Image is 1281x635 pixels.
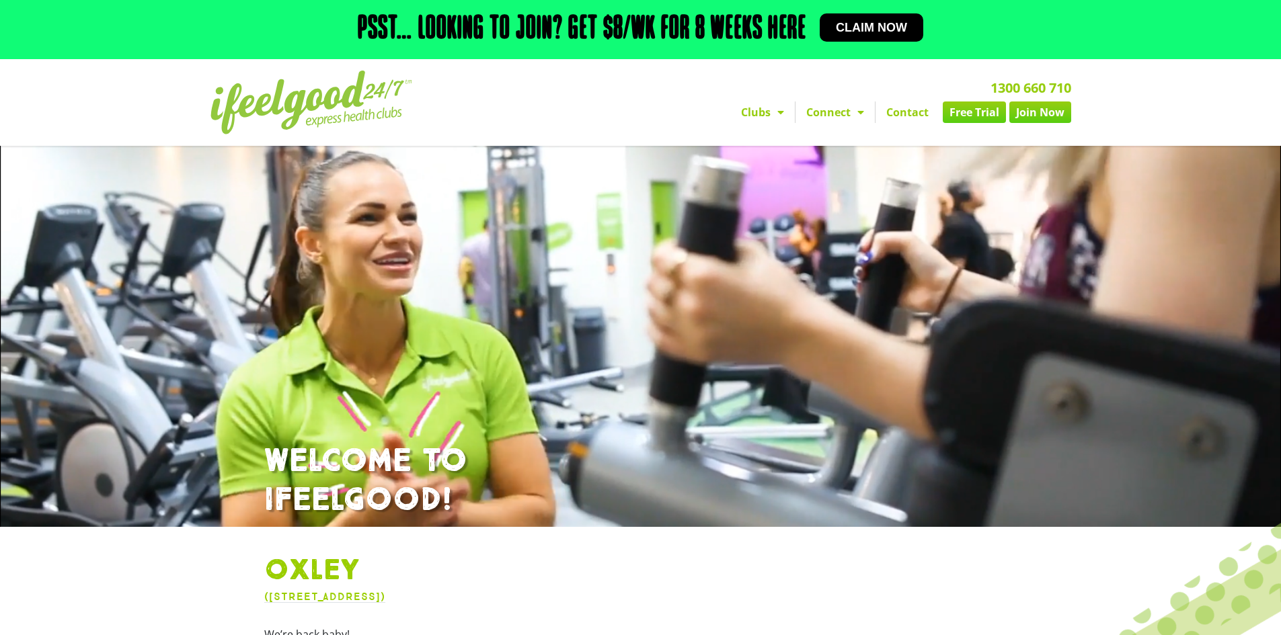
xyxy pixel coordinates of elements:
[264,590,385,603] a: ([STREET_ADDRESS])
[876,101,939,123] a: Contact
[516,101,1071,123] nav: Menu
[1009,101,1071,123] a: Join Now
[943,101,1006,123] a: Free Trial
[264,554,1017,589] h1: Oxley
[991,79,1071,97] a: 1300 660 710
[836,22,907,34] span: Claim now
[264,442,1017,519] h1: WELCOME TO IFEELGOOD!
[358,13,806,46] h2: Psst… Looking to join? Get $8/wk for 8 weeks here
[820,13,923,42] a: Claim now
[730,101,795,123] a: Clubs
[795,101,875,123] a: Connect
